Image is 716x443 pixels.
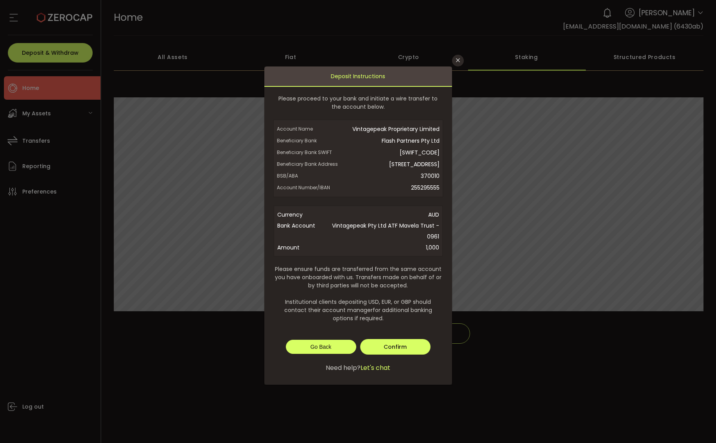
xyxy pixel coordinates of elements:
[360,339,431,355] button: Confirm
[274,95,443,111] span: Please proceed to your bank and initiate a wire transfer to the account below.
[339,147,440,158] span: [SWIFT_CODE]
[310,344,332,350] span: Go Back
[320,220,439,242] span: Vintagepeak Pty Ltd ATF Mavela Trust - 0961
[384,343,407,351] span: Confirm
[277,170,339,182] span: BSB/ABA
[277,182,339,194] span: Account Number/IBAN
[264,66,452,385] div: dialog
[361,363,390,373] span: Let's chat
[339,182,440,194] span: 255295555
[339,158,440,170] span: [STREET_ADDRESS]
[286,340,356,354] button: Go Back
[277,242,320,253] span: Amount
[339,123,440,135] span: Vintagepeak Proprietary Limited
[277,220,320,242] span: Bank Account
[277,123,339,135] span: Account Name
[277,147,339,158] span: Beneficiary Bank SWIFT
[277,135,339,147] span: Beneficiary Bank
[320,209,439,220] span: AUD
[326,363,361,373] span: Need help?
[274,265,443,323] span: Please ensure funds are transferred from the same account you have onboarded with us. Transfers m...
[452,55,464,66] button: Close
[677,405,716,443] iframe: Chat Widget
[320,242,439,253] span: 1,000
[339,170,440,182] span: 370010
[277,158,339,170] span: Beneficiary Bank Address
[277,209,320,220] span: Currency
[339,135,440,147] span: Flash Partners Pty Ltd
